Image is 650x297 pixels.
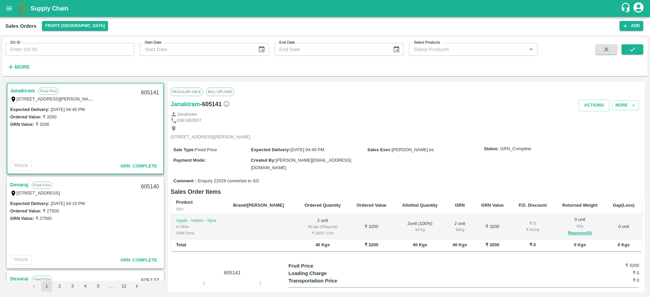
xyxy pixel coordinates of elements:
h6: ₹ 0 [581,277,639,284]
button: More [612,100,639,110]
button: Go to page 12 [118,281,129,292]
button: Select DC [42,21,108,31]
label: ₹ 3200 [36,122,49,127]
div: 605140 [137,179,163,195]
p: Loading Charge [288,270,376,277]
h6: - 605141 [200,99,230,109]
label: Comment : [173,178,196,184]
span: GRN_Complete [121,257,157,262]
div: 40 kgs (20kg/unit) [302,224,344,230]
a: Janakiram [10,86,35,95]
div: SKU [176,206,222,212]
strong: More [15,64,30,70]
b: Brand/[PERSON_NAME] [233,203,284,208]
input: Start Date [140,43,253,56]
span: Regular Sale [171,88,203,96]
h6: ₹ 3200 [581,290,639,297]
label: SO ID [10,40,20,45]
div: 40 Kg [399,227,440,233]
b: Ordered Value [356,203,386,208]
button: More [5,61,31,73]
span: [PERSON_NAME][EMAIL_ADDRESS][DOMAIN_NAME] [251,158,351,170]
div: 2 unit [451,221,469,233]
p: Transportation Price [288,277,376,284]
b: Allotted Quantity [402,203,438,208]
b: P.D. Discount [519,203,547,208]
input: Select Products [411,45,525,54]
div: 2 unit ( 100 %) [399,221,440,233]
label: GRN Value: [10,216,34,221]
b: Ordered Quantity [304,203,341,208]
b: ₹ 3200 [365,242,378,247]
label: Created By : [251,158,276,163]
input: End Date [275,43,387,56]
img: logo [17,2,30,15]
b: ₹ 0 [529,242,536,247]
label: GRN Value: [10,122,34,127]
label: ₹ 27500 [36,216,52,221]
td: 2 unit [297,214,349,239]
a: Supply Chain [30,4,621,13]
b: 40 Kgs [453,242,467,247]
div: 0 unit [560,216,600,237]
span: Bill Upload [206,88,234,96]
div: Sales Orders [5,22,37,30]
b: Returned Weight [562,203,598,208]
p: Fruit Price [288,262,376,270]
span: [DATE] 04:40 PM [290,147,324,152]
h6: ₹ 0 [581,270,639,276]
nav: pagination navigation [27,281,143,292]
label: ₹ 27500 [43,208,59,213]
span: [PERSON_NAME].ks [392,147,434,152]
b: Supply Chain [30,5,68,12]
div: GRN Done [176,230,222,236]
div: ₹ 0 / Unit [516,227,549,233]
label: Ordered Value: [10,114,41,119]
label: End Date [279,40,295,45]
div: ₹ 1600 / Unit [302,230,344,236]
div: … [106,283,116,290]
td: ₹ 3200 [474,214,511,239]
div: ₹ 0 [516,221,549,227]
span: GRN_Complete [121,163,157,168]
label: [DATE] 04:40 PM [51,107,85,112]
button: open drawer [1,1,17,16]
p: Fixed Price [38,88,59,95]
div: 605141 [137,85,163,101]
label: Start Date [145,40,161,45]
b: 40 Kgs [316,242,330,247]
p: Apple - Indian - Spur [176,218,222,224]
div: 605137 [137,273,163,289]
label: [STREET_ADDRESS][PERSON_NAME] [17,96,96,101]
div: customer-support [621,2,632,15]
label: Expected Delivery : [10,107,49,112]
label: Expected Delivery : [10,201,49,206]
div: 40 Kg [451,227,469,233]
b: 0 Kgs [618,242,630,247]
button: Actions [579,99,609,111]
button: Go to next page [131,281,142,292]
b: ₹ 3200 [485,242,499,247]
div: account of current user [632,1,645,16]
button: Open [527,45,536,54]
button: page 1 [41,281,52,292]
a: Janakiram [171,99,200,109]
p: Fixed Price [32,276,52,283]
label: [STREET_ADDRESS] [17,190,60,196]
button: Go to page 5 [93,281,104,292]
td: 0 unit [606,214,642,239]
label: Sale Type : [173,147,195,152]
button: Go to page 4 [80,281,91,292]
a: Devaraj [10,274,28,283]
td: ₹ 3200 [349,214,394,239]
h6: ₹ 3200 [581,262,639,269]
label: Select Products [414,40,440,45]
input: Enter SO ID [5,43,134,56]
b: GRN [455,203,465,208]
b: 0 Kgs [574,242,586,247]
label: Expected Delivery : [251,147,290,152]
b: Gap(Loss) [613,203,634,208]
p: Janakiram [177,111,197,118]
p: [STREET_ADDRESS][PERSON_NAME] [171,134,251,140]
